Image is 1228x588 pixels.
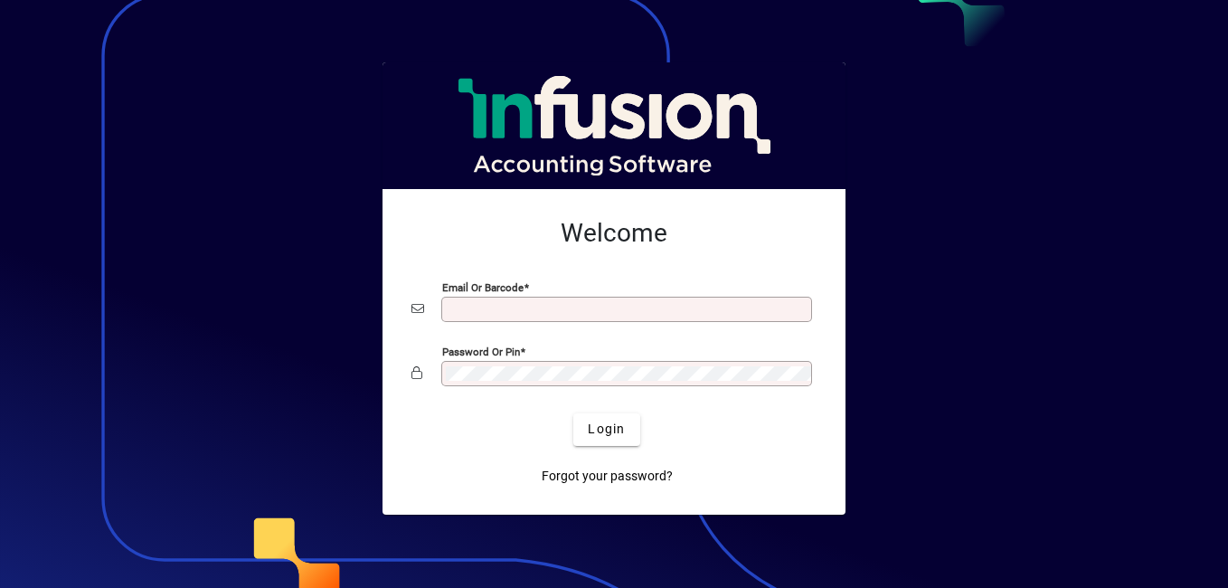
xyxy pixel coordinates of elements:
[411,218,817,249] h2: Welcome
[534,460,680,493] a: Forgot your password?
[542,467,673,486] span: Forgot your password?
[588,420,625,439] span: Login
[442,280,524,293] mat-label: Email or Barcode
[442,345,520,357] mat-label: Password or Pin
[573,413,639,446] button: Login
